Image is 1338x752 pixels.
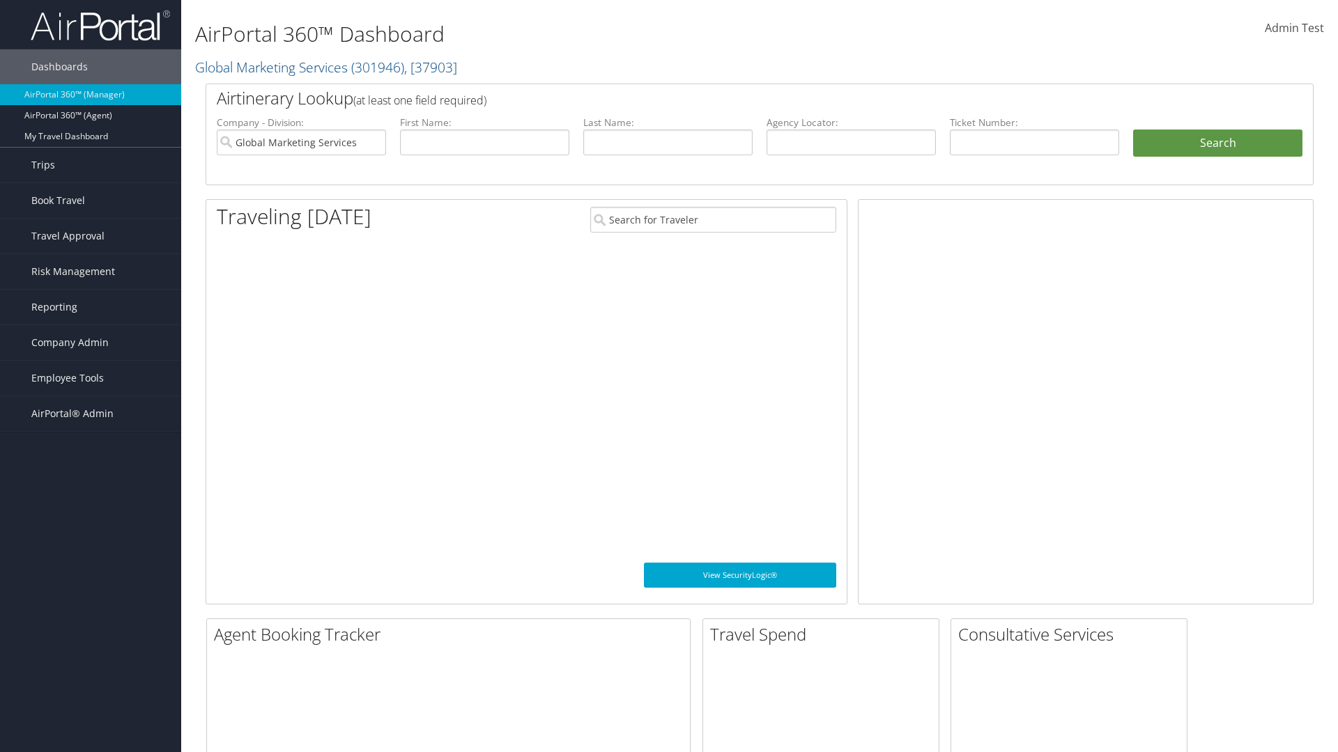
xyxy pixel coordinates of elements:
[217,202,371,231] h1: Traveling [DATE]
[217,116,386,130] label: Company - Division:
[583,116,753,130] label: Last Name:
[217,86,1210,110] h2: Airtinerary Lookup
[400,116,569,130] label: First Name:
[31,325,109,360] span: Company Admin
[1265,7,1324,50] a: Admin Test
[644,563,836,588] a: View SecurityLogic®
[353,93,486,108] span: (at least one field required)
[31,49,88,84] span: Dashboards
[590,207,836,233] input: Search for Traveler
[950,116,1119,130] label: Ticket Number:
[31,290,77,324] span: Reporting
[710,622,939,646] h2: Travel Spend
[1265,20,1324,36] span: Admin Test
[214,622,690,646] h2: Agent Booking Tracker
[31,148,55,182] span: Trips
[1133,130,1302,157] button: Search
[31,9,170,42] img: airportal-logo.png
[195,19,948,49] h1: AirPortal 360™ Dashboard
[351,58,404,77] span: ( 301946 )
[31,396,114,431] span: AirPortal® Admin
[31,183,85,218] span: Book Travel
[958,622,1187,646] h2: Consultative Services
[31,219,105,253] span: Travel Approval
[404,58,457,77] span: , [ 37903 ]
[31,254,115,289] span: Risk Management
[767,116,936,130] label: Agency Locator:
[195,58,457,77] a: Global Marketing Services
[31,361,104,395] span: Employee Tools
